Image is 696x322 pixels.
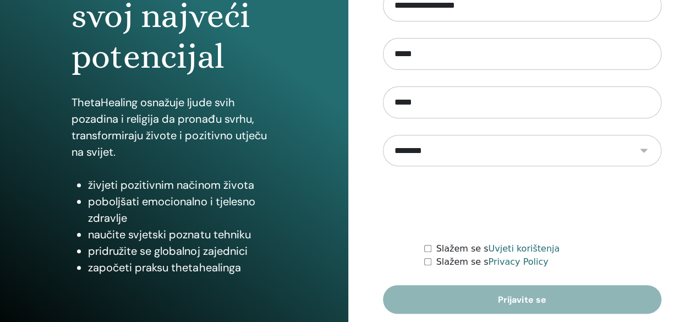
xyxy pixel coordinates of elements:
li: poboljšati emocionalno i tjelesno zdravlje [88,193,276,226]
label: Slažem se s [436,242,560,255]
iframe: To enrich screen reader interactions, please activate Accessibility in Grammarly extension settings [439,183,606,226]
p: ThetaHealing osnažuje ljude svih pozadina i religija da pronađu svrhu, transformiraju živote i po... [72,94,276,160]
a: Uvjeti korištenja [488,243,560,254]
a: Privacy Policy [488,256,548,267]
li: živjeti pozitivnim načinom života [88,177,276,193]
li: pridružite se globalnoj zajednici [88,243,276,259]
li: naučite svjetski poznatu tehniku [88,226,276,243]
li: započeti praksu thetahealinga [88,259,276,276]
label: Slažem se s [436,255,548,269]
